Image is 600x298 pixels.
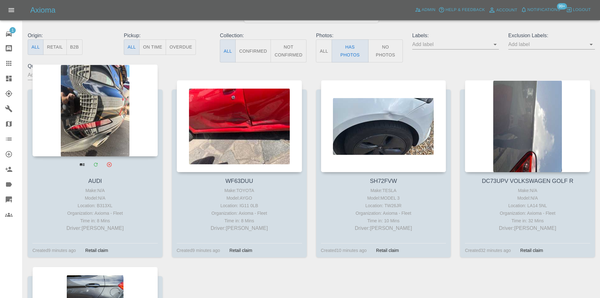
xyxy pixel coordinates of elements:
[323,202,445,209] div: Location: TW26JR
[422,6,436,14] span: Admin
[124,32,210,39] p: Pickup:
[88,178,102,184] a: AUDI
[316,39,332,62] button: All
[516,247,548,254] div: Retail claim
[34,187,156,194] div: Make: N/A
[28,32,114,39] p: Origin:
[178,217,300,225] div: Time in: 8 Mins
[4,3,19,18] button: Open drawer
[557,3,567,9] span: 99+
[491,40,500,49] button: Open
[178,194,300,202] div: Model: AYGO
[225,247,257,254] div: Retail claim
[323,187,445,194] div: Make: TESLA
[166,39,196,55] button: Overdue
[34,209,156,217] div: Organization: Axioma - Fleet
[564,5,592,15] button: Logout
[370,178,397,184] a: SH72FVW
[139,39,166,55] button: On Time
[323,225,445,232] p: Driver: [PERSON_NAME]
[34,202,156,209] div: Location: B313XL
[178,225,300,232] p: Driver: [PERSON_NAME]
[445,6,485,14] span: Help & Feedback
[30,5,55,15] h5: Axioma
[466,217,589,225] div: Time in: 32 Mins
[323,217,445,225] div: Time in: 10 Mins
[34,217,156,225] div: Time in: 8 Mins
[332,39,369,62] button: Has Photos
[321,247,367,254] div: Created 10 minutes ago
[508,32,595,39] p: Exclusion Labels:
[466,187,589,194] div: Make: N/A
[28,39,43,55] button: All
[177,247,220,254] div: Created 9 minutes ago
[371,247,403,254] div: Retail claim
[178,209,300,217] div: Organization: Axioma - Fleet
[235,39,271,62] button: Confirmed
[466,209,589,217] div: Organization: Axioma - Fleet
[220,39,236,62] button: All
[466,194,589,202] div: Model: N/A
[220,32,306,39] p: Collection:
[9,27,16,33] span: 1
[482,178,573,184] a: DC73UPV VOLKSWAGEN GOLF R
[528,6,560,14] span: Notifications
[32,247,76,254] div: Created 9 minutes ago
[28,62,114,70] p: Quoters:
[66,39,83,55] button: B2B
[34,225,156,232] p: Driver: [PERSON_NAME]
[412,39,489,49] input: Add label
[466,225,589,232] p: Driver: [PERSON_NAME]
[28,70,105,80] input: Add quoter
[76,158,89,171] a: View
[323,209,445,217] div: Organization: Axioma - Fleet
[226,178,253,184] a: WF63DUU
[573,6,591,14] span: Logout
[587,40,596,49] button: Open
[368,39,403,62] button: No Photos
[437,5,486,15] button: Help & Feedback
[519,5,562,15] button: Notifications
[271,39,307,62] button: Not Confirmed
[466,202,589,209] div: Location: LA14 5NL
[124,39,140,55] button: All
[413,5,437,15] a: Admin
[465,247,511,254] div: Created 32 minutes ago
[81,247,113,254] div: Retail claim
[43,39,66,55] button: Retail
[412,32,499,39] p: Labels:
[496,7,517,14] span: Account
[89,158,102,171] a: Modify
[103,158,116,171] button: Archive
[34,194,156,202] div: Model: N/A
[178,187,300,194] div: Make: TOYOTA
[323,194,445,202] div: Model: MODEL 3
[316,32,403,39] p: Photos:
[487,5,519,15] a: Account
[178,202,300,209] div: Location: IG11 0LB
[508,39,586,49] input: Add label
